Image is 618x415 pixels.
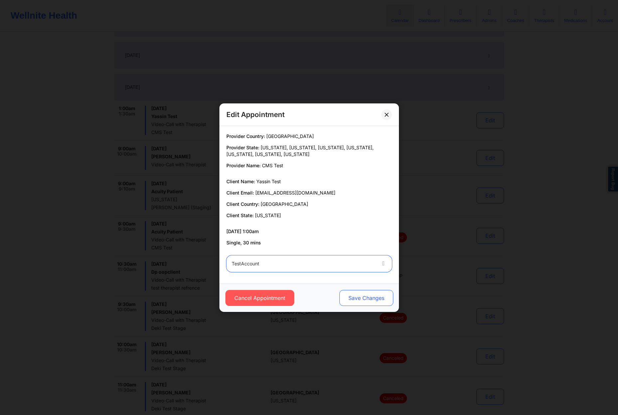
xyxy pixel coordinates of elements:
[226,190,392,196] p: Client Email:
[232,255,375,272] div: testAccount
[226,239,392,246] p: Single, 30 mins
[226,178,392,185] p: Client Name:
[226,212,392,219] p: Client State:
[226,201,392,207] p: Client Country:
[261,201,308,207] span: [GEOGRAPHIC_DATA]
[226,110,285,119] h2: Edit Appointment
[226,162,392,169] p: Provider Name:
[225,290,294,306] button: Cancel Appointment
[226,144,392,158] p: Provider State:
[262,163,283,168] span: CMS Test
[256,179,281,184] span: Yassin Test
[226,228,392,235] p: [DATE] 1:00am
[339,290,393,306] button: Save Changes
[266,133,314,139] span: [GEOGRAPHIC_DATA]
[255,212,281,218] span: [US_STATE]
[226,133,392,140] p: Provider Country:
[255,190,335,196] span: [EMAIL_ADDRESS][DOMAIN_NAME]
[226,145,374,157] span: [US_STATE], [US_STATE], [US_STATE], [US_STATE], [US_STATE], [US_STATE], [US_STATE]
